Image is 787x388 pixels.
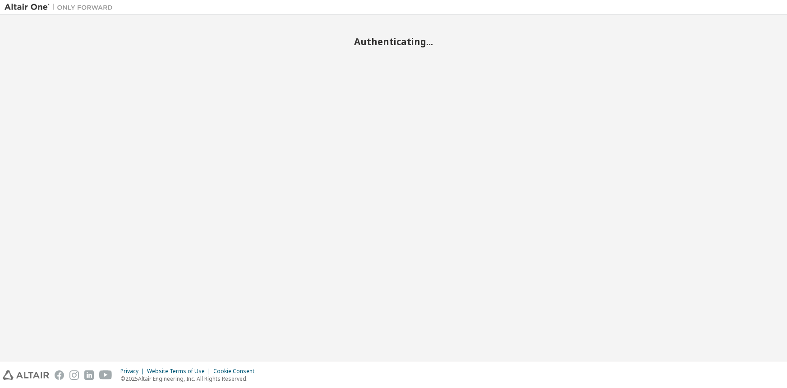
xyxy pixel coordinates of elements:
[120,375,260,383] p: © 2025 Altair Engineering, Inc. All Rights Reserved.
[147,368,213,375] div: Website Terms of Use
[69,370,79,380] img: instagram.svg
[99,370,112,380] img: youtube.svg
[120,368,147,375] div: Privacy
[84,370,94,380] img: linkedin.svg
[3,370,49,380] img: altair_logo.svg
[55,370,64,380] img: facebook.svg
[5,3,117,12] img: Altair One
[213,368,260,375] div: Cookie Consent
[5,36,782,47] h2: Authenticating...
